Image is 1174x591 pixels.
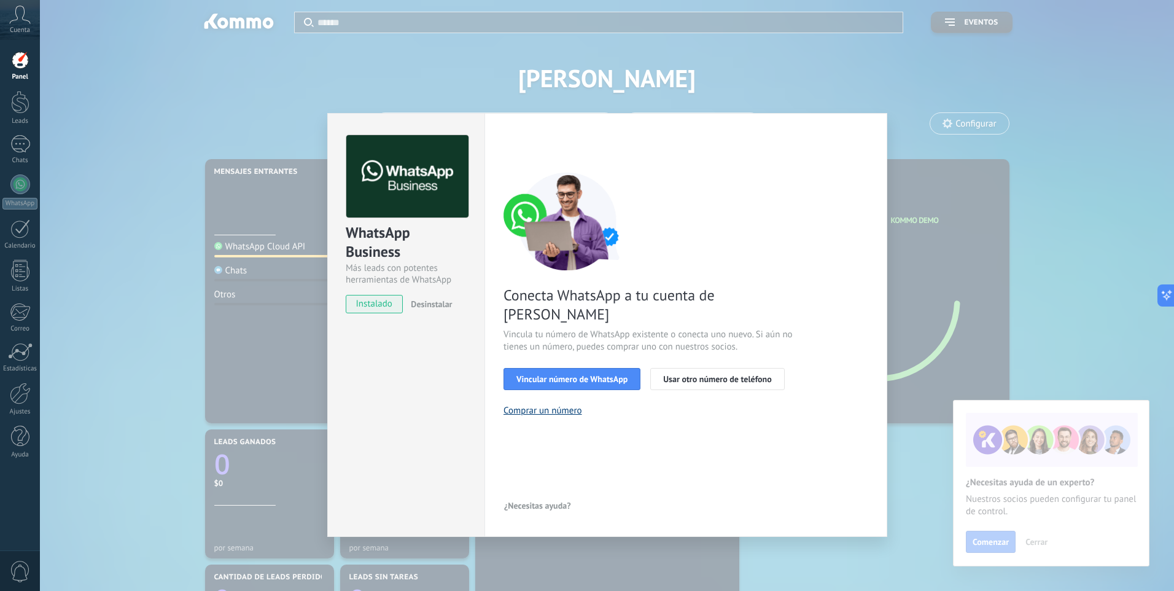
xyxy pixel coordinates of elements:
[504,501,571,510] span: ¿Necesitas ayuda?
[10,26,30,34] span: Cuenta
[503,405,582,417] button: Comprar un número
[503,286,796,324] span: Conecta WhatsApp a tu cuenta de [PERSON_NAME]
[2,285,38,293] div: Listas
[346,223,467,262] div: WhatsApp Business
[2,198,37,209] div: WhatsApp
[406,295,452,313] button: Desinstalar
[411,299,452,310] span: Desinstalar
[2,408,38,416] div: Ajustes
[503,329,796,353] span: Vincula tu número de WhatsApp existente o conecta uno nuevo. Si aún no tienes un número, puedes c...
[2,242,38,250] div: Calendario
[2,157,38,165] div: Chats
[2,365,38,373] div: Estadísticas
[2,73,38,81] div: Panel
[346,262,467,286] div: Más leads con potentes herramientas de WhatsApp
[650,368,784,390] button: Usar otro número de teléfono
[516,375,628,383] span: Vincular número de WhatsApp
[346,295,402,313] span: instalado
[2,325,38,333] div: Correo
[503,172,632,270] img: connect number
[2,117,38,125] div: Leads
[346,135,468,218] img: logo_main.png
[2,451,38,459] div: Ayuda
[503,368,640,390] button: Vincular número de WhatsApp
[663,375,771,383] span: Usar otro número de teléfono
[503,496,572,515] button: ¿Necesitas ayuda?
